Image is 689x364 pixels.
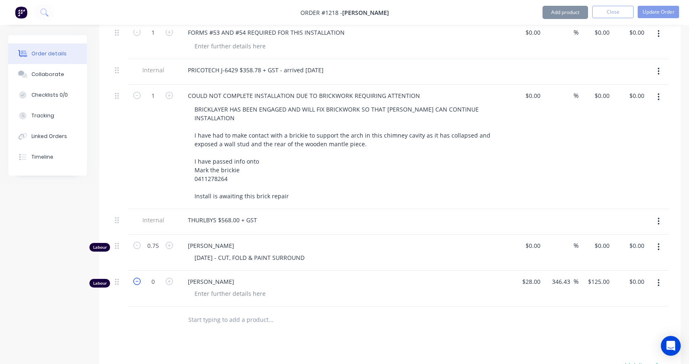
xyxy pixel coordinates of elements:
div: BRICKLAYER HAS BEEN ENGAGED AND WILL FIX BRICKWORK SO THAT [PERSON_NAME] CAN CONTINUE INSTALLATIO... [188,103,506,202]
button: Add product [543,6,588,19]
div: Labour [89,279,110,288]
input: Start typing to add a product... [188,312,353,328]
button: Tracking [8,105,87,126]
button: Timeline [8,147,87,167]
div: Linked Orders [31,133,67,140]
span: [PERSON_NAME] [188,277,506,286]
button: Checklists 0/0 [8,85,87,105]
div: FORMS #53 AND #54 REQUIRED FOR THIS INSTALLATION [181,26,351,38]
span: % [574,28,579,37]
div: Tracking [31,112,54,119]
div: Collaborate [31,71,64,78]
span: Order #1218 - [300,9,342,17]
div: [DATE] - CUT, FOLD & PAINT SURROUND [188,252,311,264]
button: Linked Orders [8,126,87,147]
div: THURLBYS $568.00 + GST [181,214,264,226]
span: % [574,241,579,250]
div: COULD NOT COMPLETE INSTALLATION DUE TO BRICKWORK REQUIRING ATTENTION [181,90,427,102]
span: Internal [132,216,175,224]
div: PRICOTECH J-6429 $358.78 + GST - arrived [DATE] [181,64,330,76]
span: Internal [132,66,175,74]
button: Update Order [638,6,679,18]
div: Timeline [31,153,53,161]
span: % [574,91,579,100]
div: Open Intercom Messenger [661,336,681,356]
button: Close [592,6,634,18]
button: Collaborate [8,64,87,85]
span: [PERSON_NAME] [188,241,506,250]
button: Order details [8,43,87,64]
div: Checklists 0/0 [31,91,68,99]
span: [PERSON_NAME] [342,9,389,17]
img: Factory [15,6,27,19]
div: Labour [89,243,110,252]
span: % [574,277,579,286]
div: Order details [31,50,67,57]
